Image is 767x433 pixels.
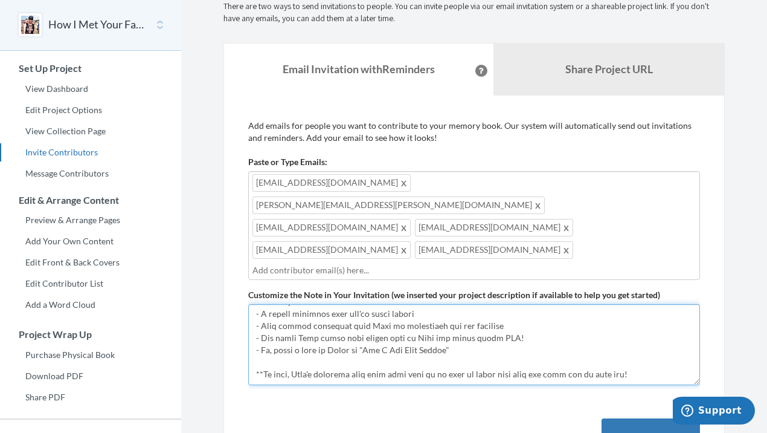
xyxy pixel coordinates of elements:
textarea: Loremip do Sita CoNsect'a elitsed doeiusm temp! Inci utl etdolorem aliquae ad mini ven qui nost e... [248,304,700,385]
span: [EMAIL_ADDRESS][DOMAIN_NAME] [252,241,411,259]
b: Share Project URL [565,62,653,76]
span: [EMAIL_ADDRESS][DOMAIN_NAME] [252,219,411,236]
span: [PERSON_NAME][EMAIL_ADDRESS][PERSON_NAME][DOMAIN_NAME] [252,197,545,214]
span: [EMAIL_ADDRESS][DOMAIN_NAME] [415,241,573,259]
label: Customize the Note in Your Invitation (we inserted your project description if available to help ... [248,289,660,301]
input: Add contributor email(s) here... [252,264,696,277]
h3: Edit & Arrange Content [1,195,181,206]
strong: Email Invitation with Reminders [283,62,435,76]
h3: Project Wrap Up [1,329,181,340]
p: There are two ways to send invitations to people. You can invite people via our email invitation ... [223,1,725,25]
button: How I Met Your Father: A Virtual Visitor Book [48,17,146,33]
iframe: Opens a widget where you can chat to one of our agents [673,397,755,427]
p: Add emails for people you want to contribute to your memory book. Our system will automatically s... [248,120,700,144]
span: [EMAIL_ADDRESS][DOMAIN_NAME] [415,219,573,236]
span: [EMAIL_ADDRESS][DOMAIN_NAME] [252,174,411,192]
label: Paste or Type Emails: [248,156,327,168]
h3: Set Up Project [1,63,181,74]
